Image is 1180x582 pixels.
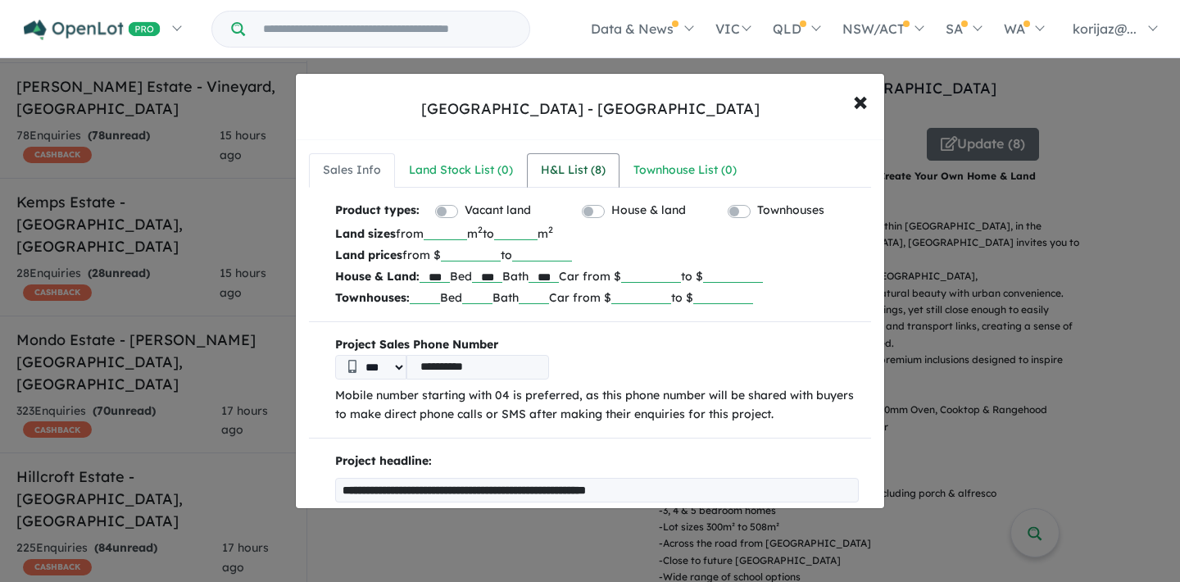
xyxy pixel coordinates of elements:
[409,161,513,180] div: Land Stock List ( 0 )
[335,386,859,425] p: Mobile number starting with 04 is preferred, as this phone number will be shared with buyers to m...
[335,248,402,262] b: Land prices
[611,201,686,221] label: House & land
[248,11,526,47] input: Try estate name, suburb, builder or developer
[24,20,161,40] img: Openlot PRO Logo White
[1073,20,1137,37] span: korijaz@...
[335,226,396,241] b: Land sizes
[633,161,737,180] div: Townhouse List ( 0 )
[335,223,859,244] p: from m to m
[335,287,859,308] p: Bed Bath Car from $ to $
[335,266,859,287] p: Bed Bath Car from $ to $
[335,452,859,471] p: Project headline:
[335,201,420,223] b: Product types:
[421,98,760,120] div: [GEOGRAPHIC_DATA] - [GEOGRAPHIC_DATA]
[335,244,859,266] p: from $ to
[465,201,531,221] label: Vacant land
[541,161,606,180] div: H&L List ( 8 )
[348,360,356,373] img: Phone icon
[335,335,859,355] b: Project Sales Phone Number
[548,224,553,235] sup: 2
[478,224,483,235] sup: 2
[757,201,824,221] label: Townhouses
[853,83,868,118] span: ×
[335,269,420,284] b: House & Land:
[323,161,381,180] div: Sales Info
[335,290,410,305] b: Townhouses:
